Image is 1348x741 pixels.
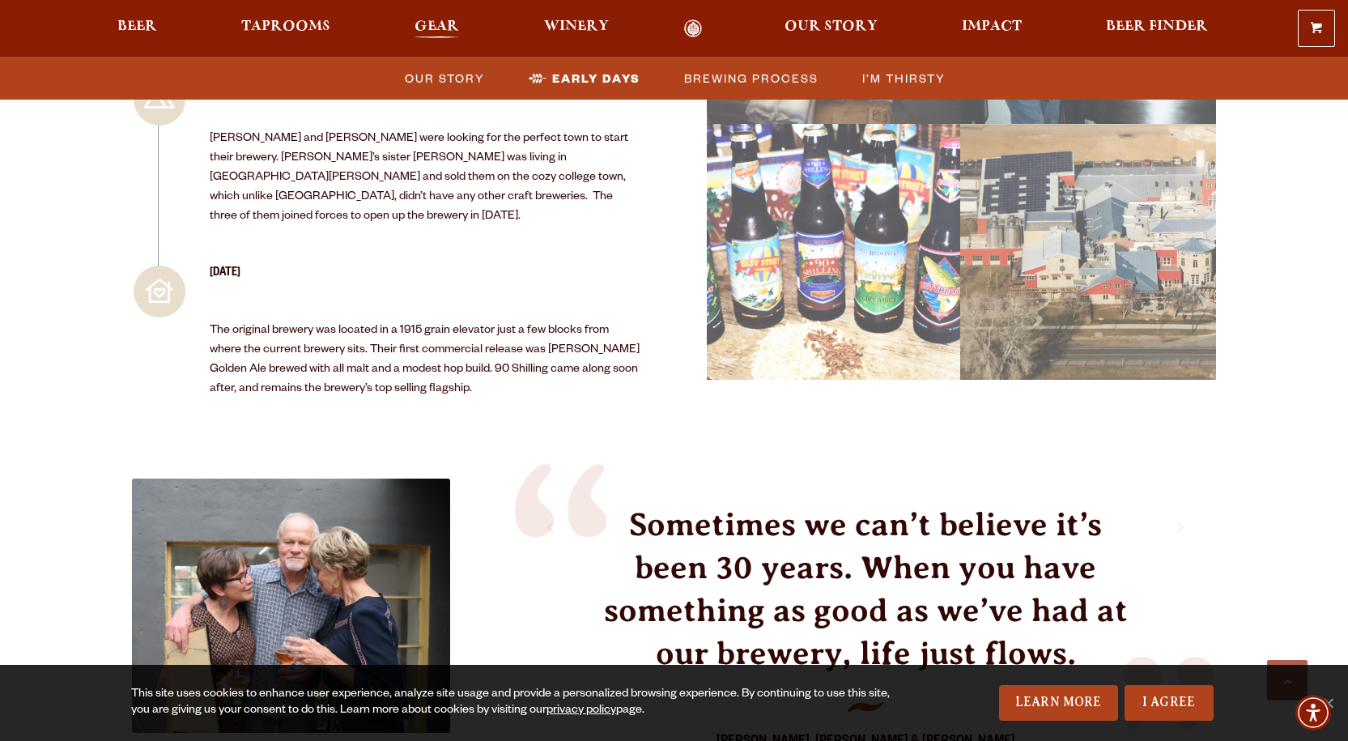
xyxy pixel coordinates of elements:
a: I Agree [1125,685,1214,721]
a: I’m Thirsty [853,66,954,90]
a: Taprooms [231,19,341,38]
p: The original brewery was located in a 1915 grain elevator just a few blocks from where the curren... [210,322,642,399]
div: 14_18 Picture 13 [706,124,962,381]
a: Scroll to top [1267,660,1308,701]
span: Beer [117,20,157,33]
span: Taprooms [241,20,330,33]
a: Impact [951,19,1032,38]
img: Doug, Wynne, Corkie [132,479,450,734]
a: Winery [534,19,619,38]
a: Previous [527,502,576,551]
a: Our Story [774,19,888,38]
a: Gear [404,19,470,38]
span: I’m Thirsty [862,66,946,90]
h3: [DATE] [210,266,642,296]
p: Sometimes we can’t believe it’s been 30 years. When you have something as good as we’ve had at ou... [596,503,1136,675]
span: Early Days [552,66,640,90]
a: privacy policy [546,705,616,718]
span: Gear [415,20,459,33]
a: Beer Finder [1095,19,1218,38]
a: Next [1155,502,1204,551]
a: Brewing Process [674,66,827,90]
a: image 603325119.371764 [961,124,1216,379]
a: image 14_18 Picture 13 [707,124,962,379]
span: Winery [544,20,609,33]
a: Early Days [519,66,648,90]
span: Beer Finder [1106,20,1208,33]
p: [PERSON_NAME] and [PERSON_NAME] were looking for the perfect town to start their brewery. [PERSON... [210,130,642,227]
a: Learn More [999,685,1118,721]
div: 603325119.371764 [960,124,1216,381]
a: Beer [107,19,168,38]
a: Odell Home [663,19,724,38]
div: Accessibility Menu [1295,695,1331,730]
div: This site uses cookies to enhance user experience, analyze site usage and provide a personalized ... [131,687,891,719]
span: Our Story [405,66,485,90]
span: Brewing Process [684,66,819,90]
span: Our Story [785,20,878,33]
span: Impact [962,20,1022,33]
a: Our Story [395,66,493,90]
